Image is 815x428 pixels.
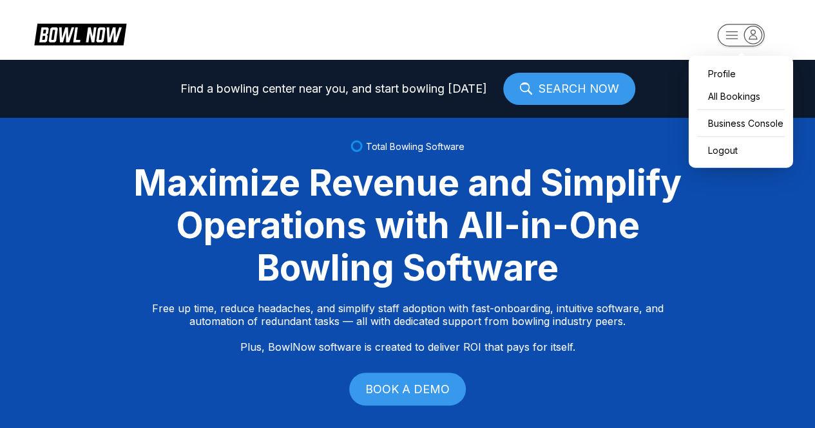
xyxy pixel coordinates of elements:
[118,162,698,289] div: Maximize Revenue and Simplify Operations with All-in-One Bowling Software
[349,373,466,405] a: BOOK A DEMO
[695,139,741,162] button: Logout
[695,112,787,135] a: Business Console
[695,85,787,107] a: All Bookings
[152,302,664,353] p: Free up time, reduce headaches, and simplify staff adoption with fast-onboarding, intuitive softw...
[695,62,787,85] a: Profile
[366,141,465,152] span: Total Bowling Software
[180,82,487,95] span: Find a bowling center near you, and start bowling [DATE]
[503,73,635,105] a: SEARCH NOW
